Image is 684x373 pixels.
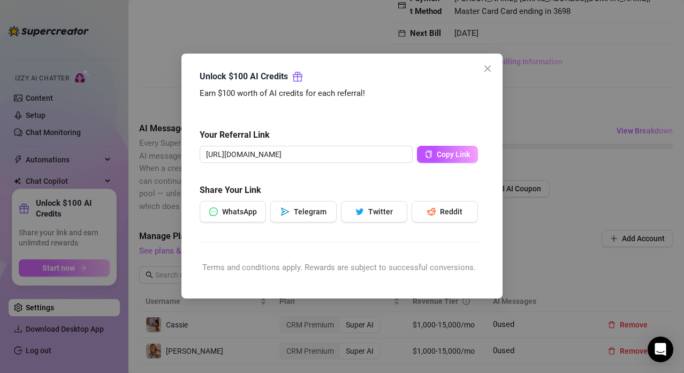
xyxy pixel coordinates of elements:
span: close [483,64,492,73]
button: Copy Link [417,146,478,163]
button: twitterTwitter [341,201,407,222]
span: Copy Link [437,150,470,159]
span: WhatsApp [222,207,257,216]
button: Close [479,60,496,77]
span: gift [292,71,303,82]
button: messageWhatsApp [200,201,266,222]
span: message [209,207,218,216]
button: redditReddit [412,201,478,222]
h5: Share Your Link [200,184,478,197]
div: Terms and conditions apply. Rewards are subject to successful conversions. [200,262,478,274]
h5: Your Referral Link [200,129,478,141]
span: Telegram [294,207,326,216]
span: Twitter [368,207,393,216]
span: Reddit [440,207,462,216]
div: Open Intercom Messenger [648,337,673,362]
strong: Unlock $100 AI Credits [200,71,288,81]
button: sendTelegram [270,201,337,222]
span: Close [479,64,496,73]
span: copy [425,151,432,158]
span: send [281,207,290,216]
div: Earn $100 worth of AI credits for each referral! [200,87,478,100]
span: twitter [355,207,364,216]
span: reddit [427,207,436,216]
